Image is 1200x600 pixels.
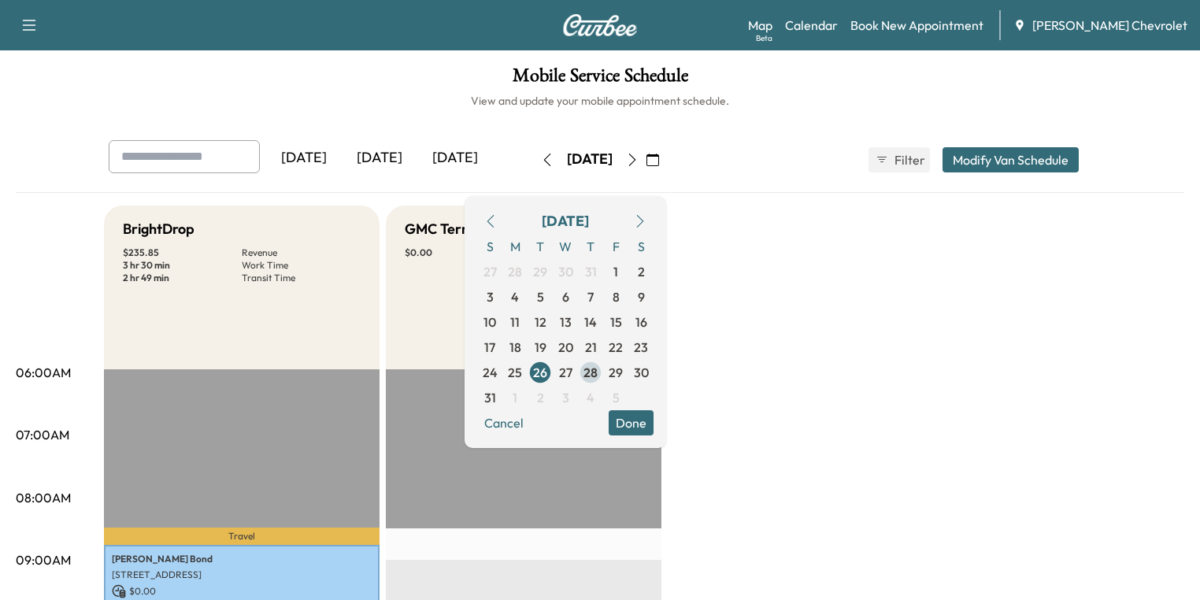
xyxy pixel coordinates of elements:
[943,147,1079,172] button: Modify Van Schedule
[508,363,522,382] span: 25
[487,287,494,306] span: 3
[558,262,573,281] span: 30
[16,93,1184,109] h6: View and update your mobile appointment schedule.
[417,140,493,176] div: [DATE]
[583,363,598,382] span: 28
[112,584,372,598] p: $ 0.00
[16,363,71,382] p: 06:00AM
[638,262,645,281] span: 2
[16,488,71,507] p: 08:00AM
[508,262,522,281] span: 28
[585,262,597,281] span: 31
[342,140,417,176] div: [DATE]
[477,234,502,259] span: S
[112,553,372,565] p: [PERSON_NAME] Bond
[542,210,589,232] div: [DATE]
[785,16,838,35] a: Calendar
[242,246,361,259] p: Revenue
[537,287,544,306] span: 5
[405,218,487,240] h5: GMC Terrain
[558,338,573,357] span: 20
[610,313,622,331] span: 15
[634,363,649,382] span: 30
[509,338,521,357] span: 18
[484,338,495,357] span: 17
[123,272,242,284] p: 2 hr 49 min
[613,287,620,306] span: 8
[562,287,569,306] span: 6
[123,218,194,240] h5: BrightDrop
[242,272,361,284] p: Transit Time
[562,14,638,36] img: Curbee Logo
[894,150,923,169] span: Filter
[405,246,524,259] p: $ 0.00
[562,388,569,407] span: 3
[587,287,594,306] span: 7
[634,338,648,357] span: 23
[638,287,645,306] span: 9
[483,262,497,281] span: 27
[112,569,372,581] p: [STREET_ADDRESS]
[483,313,496,331] span: 10
[553,234,578,259] span: W
[567,150,613,169] div: [DATE]
[513,388,517,407] span: 1
[123,246,242,259] p: $ 235.85
[584,313,597,331] span: 14
[748,16,772,35] a: MapBeta
[585,338,597,357] span: 21
[511,287,519,306] span: 4
[510,313,520,331] span: 11
[850,16,983,35] a: Book New Appointment
[123,259,242,272] p: 3 hr 30 min
[613,262,618,281] span: 1
[603,234,628,259] span: F
[477,410,531,435] button: Cancel
[16,66,1184,93] h1: Mobile Service Schedule
[242,259,361,272] p: Work Time
[528,234,553,259] span: T
[613,388,620,407] span: 5
[266,140,342,176] div: [DATE]
[578,234,603,259] span: T
[756,32,772,44] div: Beta
[635,313,647,331] span: 16
[869,147,930,172] button: Filter
[535,338,546,357] span: 19
[535,313,546,331] span: 12
[533,363,547,382] span: 26
[483,363,498,382] span: 24
[609,338,623,357] span: 22
[1032,16,1187,35] span: [PERSON_NAME] Chevrolet
[609,410,654,435] button: Done
[587,388,594,407] span: 4
[484,388,496,407] span: 31
[560,313,572,331] span: 13
[609,363,623,382] span: 29
[533,262,547,281] span: 29
[104,528,380,545] p: Travel
[559,363,572,382] span: 27
[16,550,71,569] p: 09:00AM
[502,234,528,259] span: M
[537,388,544,407] span: 2
[628,234,654,259] span: S
[16,425,69,444] p: 07:00AM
